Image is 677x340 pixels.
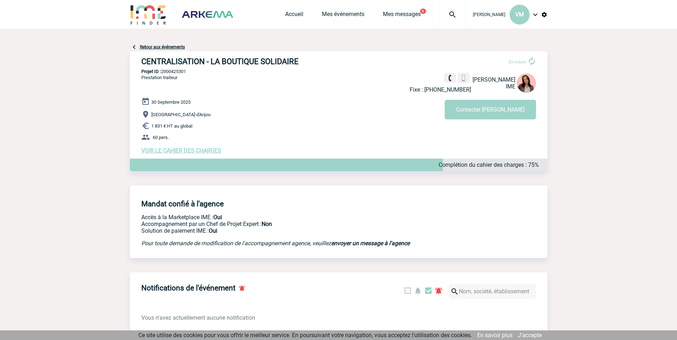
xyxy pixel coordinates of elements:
[141,227,438,234] p: Conformité aux process achat client, Prise en charge de la facturation, Mutualisation de plusieur...
[506,83,515,90] span: IME
[153,135,169,140] span: 60 pers.
[151,123,192,129] span: 1 831 € HT au global
[141,147,221,154] a: VOIR LE CAHIER DES CHARGES
[445,100,536,119] button: Contacter [PERSON_NAME]
[141,214,438,221] p: Accès à la Marketplace IME :
[477,332,512,339] a: En savoir plus
[141,75,177,80] span: Prestation traiteur
[140,45,185,50] a: Retour aux événements
[518,332,542,339] a: J'accepte
[517,73,536,93] img: 94396-3.png
[410,86,471,93] p: Fixe : [PHONE_NUMBER]
[331,240,410,247] a: envoyer un message à l'agence
[473,76,515,83] span: [PERSON_NAME]
[322,11,364,21] a: Mes événements
[209,227,217,234] b: Oui
[285,11,303,21] a: Accueil
[141,221,438,227] p: Prestation payante
[151,99,191,105] span: 30 Septembre 2025
[509,59,526,65] span: En cours
[141,69,161,74] b: Projet ID :
[141,57,355,66] h3: CENTRALISATION - LA BOUTIQUE SOLIDAIRE
[460,75,467,81] img: portable.png
[515,11,524,18] span: VM
[130,69,547,74] p: 2000425301
[141,200,224,208] h4: Mandat confié à l'agence
[141,240,410,247] em: Pour toute demande de modification de l'accompagnement agence, veuillez
[383,11,421,21] a: Mes messages
[151,112,211,117] span: [GEOGRAPHIC_DATA]-d'Anjou
[141,314,255,321] span: Vous n'avez actuellement aucune notification
[262,221,272,227] b: Non
[130,4,167,25] img: IME-Finder
[213,214,222,221] b: Oui
[473,12,505,17] span: [PERSON_NAME]
[420,9,426,14] button: 9
[138,332,472,339] span: Ce site utilise des cookies pour vous offrir le meilleur service. En poursuivant votre navigation...
[447,75,453,81] img: fixe.png
[141,284,236,292] h4: Notifications de l'événement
